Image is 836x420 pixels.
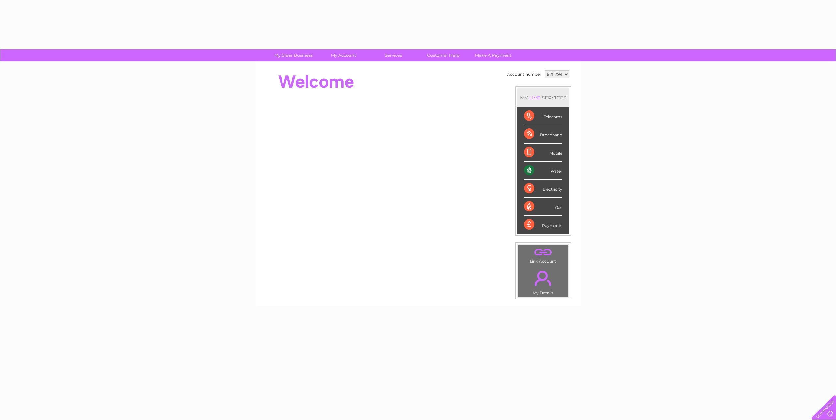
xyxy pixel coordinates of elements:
a: Make A Payment [466,49,520,61]
div: MY SERVICES [517,88,569,107]
a: . [520,267,567,290]
div: Broadband [524,125,562,143]
a: My Clear Business [266,49,321,61]
td: My Details [518,265,569,297]
div: Payments [524,216,562,233]
td: Link Account [518,245,569,265]
a: . [520,247,567,258]
a: Services [366,49,420,61]
td: Account number [506,69,543,80]
div: Mobile [524,144,562,162]
a: Customer Help [416,49,470,61]
div: Gas [524,198,562,216]
div: Water [524,162,562,180]
a: My Account [316,49,371,61]
div: Electricity [524,180,562,198]
div: Telecoms [524,107,562,125]
div: LIVE [528,95,542,101]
